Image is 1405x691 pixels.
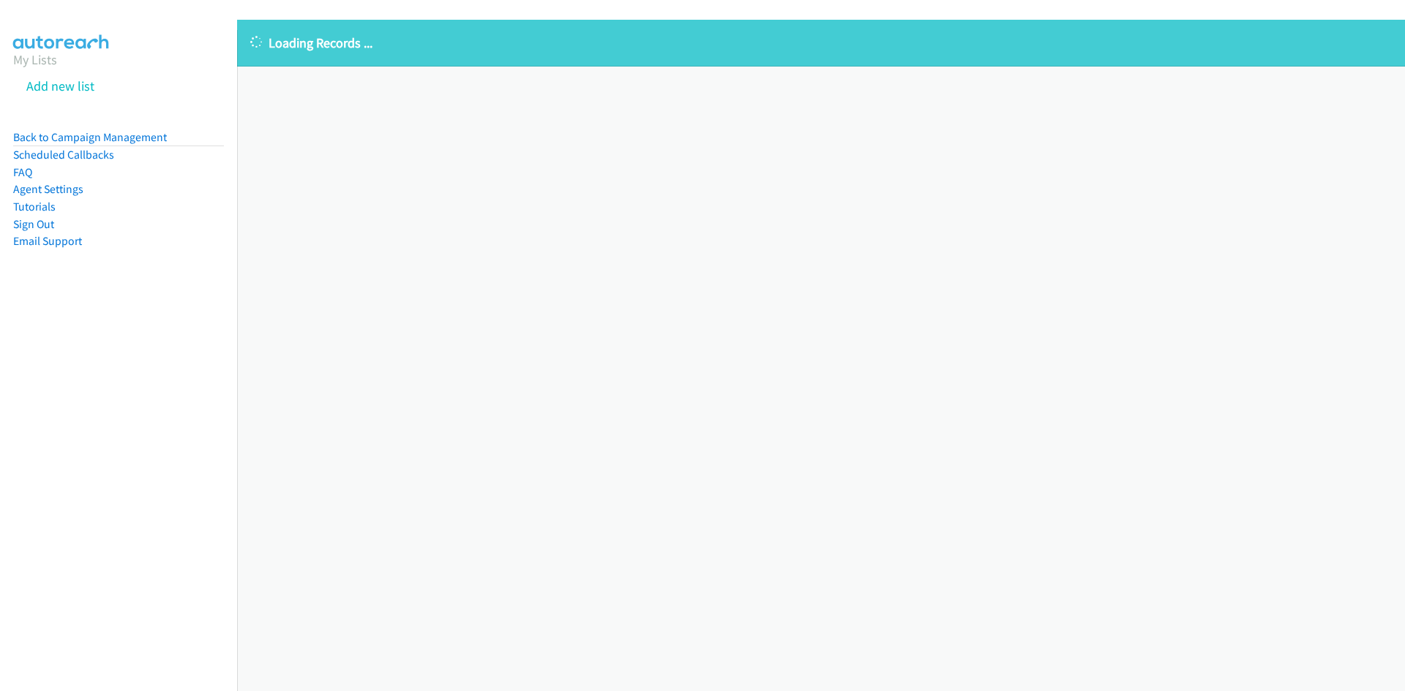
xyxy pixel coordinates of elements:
a: Email Support [13,234,82,248]
a: Back to Campaign Management [13,130,167,144]
a: Tutorials [13,200,56,214]
a: Sign Out [13,217,54,231]
a: My Lists [13,51,57,68]
iframe: Checklist [1281,627,1394,680]
a: Add new list [26,78,94,94]
p: Loading Records ... [250,33,1392,53]
a: Scheduled Callbacks [13,148,114,162]
a: FAQ [13,165,32,179]
a: Agent Settings [13,182,83,196]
